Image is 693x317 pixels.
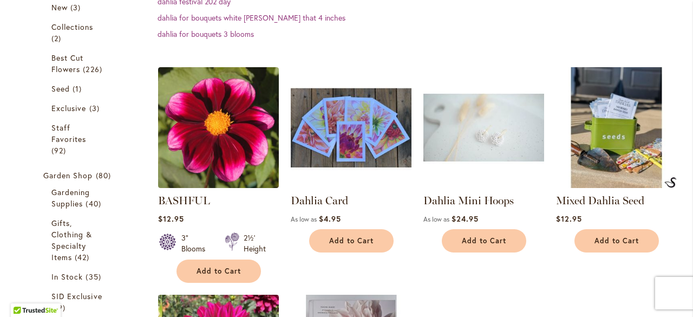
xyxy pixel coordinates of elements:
[51,83,106,94] a: Seed
[51,21,106,44] a: Collections
[51,218,93,262] span: Gifts, Clothing & Specialty Items
[51,290,106,313] a: SID Exclusive
[423,180,544,190] a: Dahlia Mini Hoops
[86,198,103,209] span: 40
[51,145,69,156] span: 92
[158,180,279,190] a: BASHFUL
[556,180,677,190] a: Mixed Dahlia Seed Mixed Dahlia Seed
[8,279,38,309] iframe: Launch Accessibility Center
[96,170,114,181] span: 80
[51,103,86,113] span: Exclusive
[291,215,317,223] span: As low as
[51,53,83,74] span: Best Cut Flowers
[51,217,106,263] a: Gifts, Clothing &amp; Specialty Items
[664,177,676,188] img: Mixed Dahlia Seed
[51,83,70,94] span: Seed
[423,215,449,223] span: As low as
[176,260,261,283] button: Add to Cart
[423,194,514,207] a: Dahlia Mini Hoops
[51,302,68,313] span: 19
[43,170,114,181] a: Garden Shop
[319,214,341,224] span: $4.95
[197,267,241,276] span: Add to Cart
[51,122,86,144] span: Staff Favorites
[51,271,83,282] span: In Stock
[291,67,411,188] img: Group shot of Dahlia Cards
[158,214,184,224] span: $12.95
[291,194,348,207] a: Dahlia Card
[86,271,103,282] span: 35
[43,170,93,180] span: Garden Shop
[158,67,279,188] img: BASHFUL
[51,2,68,12] span: New
[51,22,94,32] span: Collections
[51,187,90,209] span: Gardening Supplies
[51,102,106,114] a: Exclusive
[158,194,210,207] a: BASHFUL
[51,186,106,209] a: Gardening Supplies
[73,83,84,94] span: 1
[329,236,374,245] span: Add to Cart
[423,67,544,188] img: Dahlia Mini Hoops
[452,214,479,224] span: $24.95
[89,102,102,114] span: 3
[556,67,677,188] img: Mixed Dahlia Seed
[556,214,582,224] span: $12.95
[442,229,526,253] button: Add to Cart
[158,29,254,39] a: dahlia for bouquets 3 blooms
[556,194,644,207] a: Mixed Dahlia Seed
[181,232,212,254] div: 3" Blooms
[309,229,394,253] button: Add to Cart
[51,52,106,75] a: Best Cut Flowers
[83,63,104,75] span: 226
[51,122,106,156] a: Staff Favorites
[51,2,106,13] a: New
[291,180,411,190] a: Group shot of Dahlia Cards
[244,232,266,254] div: 2½' Height
[158,12,345,23] a: dahlia for bouquets white [PERSON_NAME] that 4 inches
[51,271,106,282] a: In Stock
[51,33,64,44] span: 2
[462,236,506,245] span: Add to Cart
[75,251,92,263] span: 42
[51,291,102,301] span: SID Exclusive
[70,2,83,13] span: 3
[594,236,639,245] span: Add to Cart
[574,229,659,253] button: Add to Cart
